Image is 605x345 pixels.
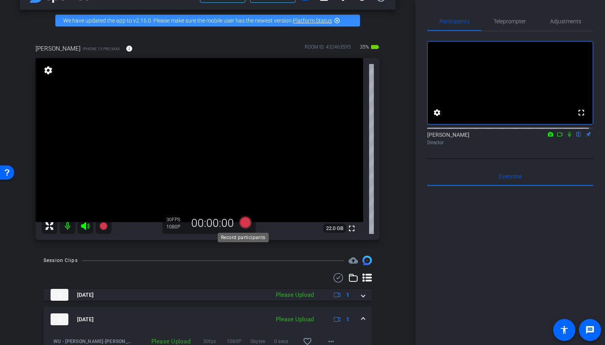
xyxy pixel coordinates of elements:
[126,45,133,52] mat-icon: info
[334,17,340,24] mat-icon: highlight_off
[172,217,180,222] span: FPS
[83,46,120,52] span: iPhone 15 Pro Max
[346,315,349,324] span: 1
[550,19,581,24] span: Adjustments
[439,19,469,24] span: Participants
[166,224,186,230] div: 1080P
[349,256,358,265] mat-icon: cloud_upload
[77,291,94,299] span: [DATE]
[51,289,68,301] img: thumb-nail
[499,173,522,179] span: Everyone
[272,315,318,324] div: Please Upload
[323,224,346,233] span: 22.0 GB
[272,290,318,300] div: Please Upload
[359,41,370,53] span: 35%
[494,19,526,24] span: Teleprompter
[43,66,54,75] mat-icon: settings
[43,289,372,301] mat-expansion-panel-header: thumb-nail[DATE]Please Upload1
[43,307,372,332] mat-expansion-panel-header: thumb-nail[DATE]Please Upload1
[166,217,186,223] div: 30
[432,108,442,117] mat-icon: settings
[218,233,269,242] div: Record participants
[577,108,586,117] mat-icon: fullscreen
[51,313,68,325] img: thumb-nail
[574,130,584,138] mat-icon: flip
[346,291,349,299] span: 1
[55,15,360,26] div: We have updated the app to v2.15.0. Please make sure the mobile user has the newest version.
[585,325,595,335] mat-icon: message
[77,315,94,324] span: [DATE]
[362,256,372,265] img: Session clips
[347,224,356,233] mat-icon: fullscreen
[305,43,351,55] div: ROOM ID: 432463595
[427,131,593,146] div: [PERSON_NAME]
[427,139,593,146] div: Director
[186,217,239,230] div: 00:00:00
[293,17,332,24] a: Platform Status
[560,325,569,335] mat-icon: accessibility
[43,256,78,264] div: Session Clips
[349,256,358,265] span: Destinations for your clips
[36,44,81,53] span: [PERSON_NAME]
[370,42,380,52] mat-icon: battery_std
